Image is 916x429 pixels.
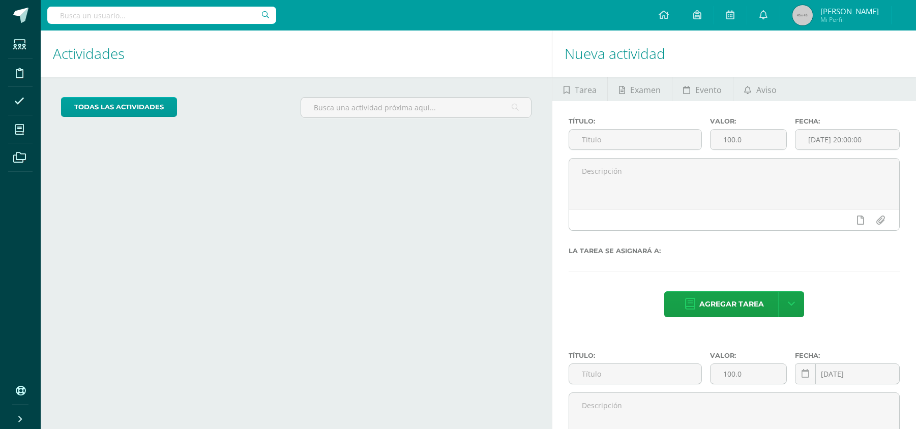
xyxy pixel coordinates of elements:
h1: Actividades [53,30,540,77]
input: Fecha de entrega [795,364,899,384]
a: todas las Actividades [61,97,177,117]
label: Fecha: [795,352,900,359]
span: Mi Perfil [820,15,879,24]
span: Aviso [756,78,777,102]
input: Título [569,130,701,149]
label: Título: [569,117,702,125]
input: Título [569,364,701,384]
label: Título: [569,352,702,359]
label: Valor: [710,352,787,359]
span: Agregar tarea [699,292,764,317]
a: Tarea [552,77,607,101]
span: [PERSON_NAME] [820,6,879,16]
label: Valor: [710,117,787,125]
input: Puntos máximos [711,364,786,384]
img: 45x45 [792,5,813,25]
span: Tarea [575,78,597,102]
label: Fecha: [795,117,900,125]
h1: Nueva actividad [565,30,904,77]
input: Fecha de entrega [795,130,899,149]
label: La tarea se asignará a: [569,247,900,255]
input: Busca un usuario... [47,7,276,24]
span: Evento [695,78,722,102]
a: Aviso [733,77,788,101]
input: Puntos máximos [711,130,786,149]
a: Evento [672,77,733,101]
span: Examen [630,78,661,102]
input: Busca una actividad próxima aquí... [301,98,531,117]
a: Examen [608,77,671,101]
